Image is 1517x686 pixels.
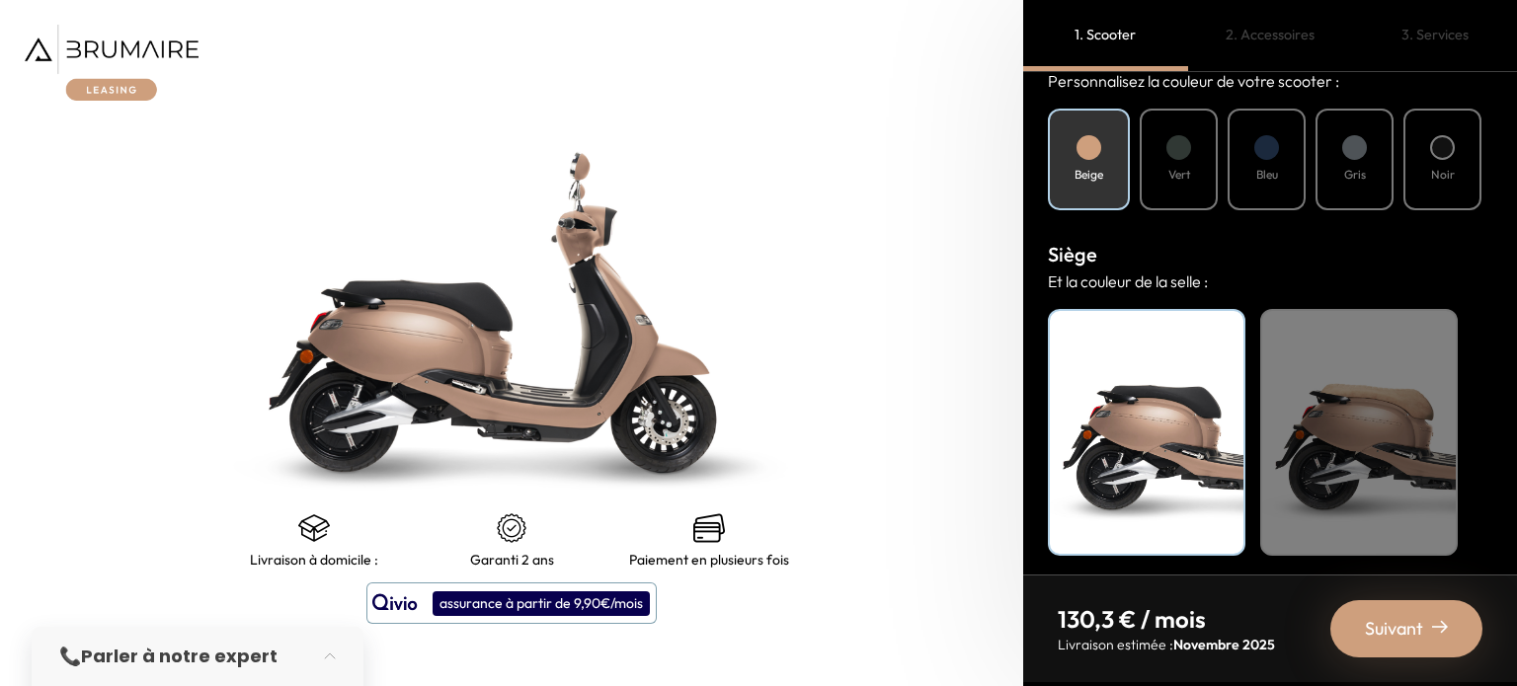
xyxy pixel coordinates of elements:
[1432,619,1448,635] img: right-arrow-2.png
[1048,69,1492,93] p: Personnalisez la couleur de votre scooter :
[1048,240,1492,269] h3: Siège
[1344,166,1366,184] h4: Gris
[1058,635,1275,654] p: Livraison estimée :
[1060,321,1234,346] h4: Noir
[366,582,657,624] button: assurance à partir de 9,90€/mois
[1365,615,1423,643] span: Suivant
[1168,166,1190,184] h4: Vert
[1075,166,1103,184] h4: Beige
[629,552,789,568] p: Paiement en plusieurs fois
[693,512,725,544] img: credit-cards.png
[298,512,330,544] img: shipping.png
[470,552,554,568] p: Garanti 2 ans
[1048,269,1492,293] p: Et la couleur de la selle :
[1272,321,1446,346] h4: Beige
[372,591,418,615] img: logo qivio
[1256,166,1278,184] h4: Bleu
[25,25,199,101] img: Brumaire Leasing
[433,591,650,616] div: assurance à partir de 9,90€/mois
[496,512,527,544] img: certificat-de-garantie.png
[1431,166,1455,184] h4: Noir
[1058,603,1275,635] p: 130,3 € / mois
[250,552,378,568] p: Livraison à domicile :
[1173,636,1275,653] span: Novembre 2025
